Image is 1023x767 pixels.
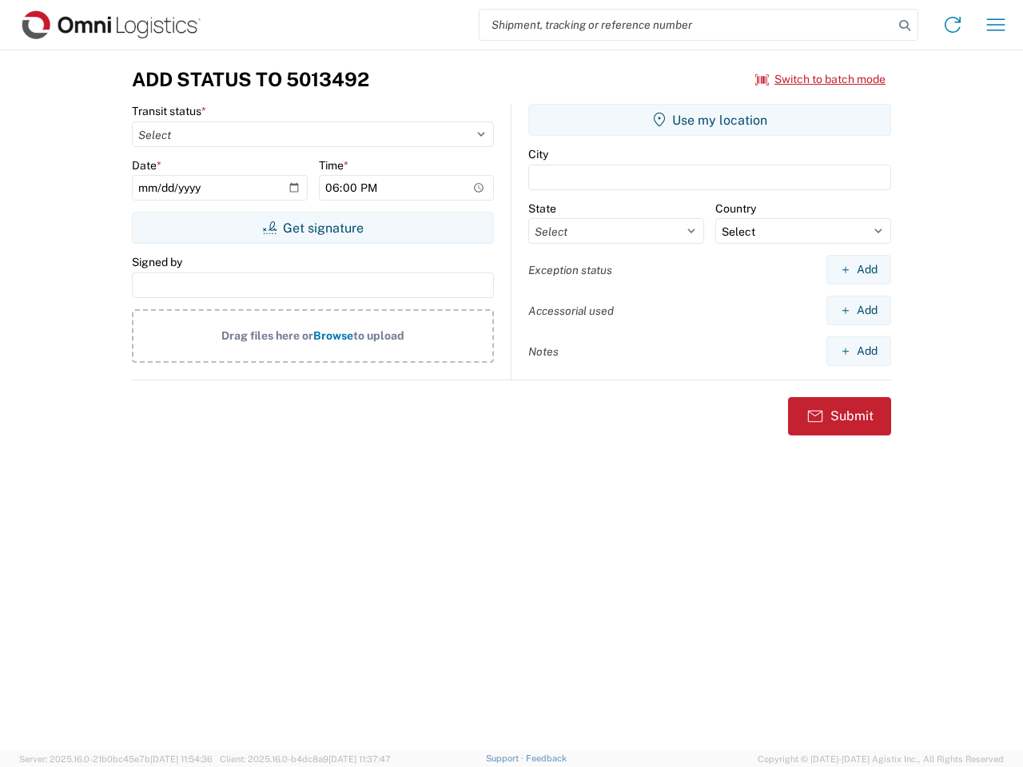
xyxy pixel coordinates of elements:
[715,201,756,216] label: Country
[528,201,556,216] label: State
[480,10,894,40] input: Shipment, tracking or reference number
[826,255,891,284] button: Add
[132,158,161,173] label: Date
[486,753,526,763] a: Support
[221,329,313,342] span: Drag files here or
[826,296,891,325] button: Add
[19,754,213,764] span: Server: 2025.16.0-21b0bc45e7b
[528,263,612,277] label: Exception status
[132,255,182,269] label: Signed by
[755,66,886,93] button: Switch to batch mode
[132,68,369,91] h3: Add Status to 5013492
[528,344,559,359] label: Notes
[220,754,391,764] span: Client: 2025.16.0-b4dc8a9
[353,329,404,342] span: to upload
[150,754,213,764] span: [DATE] 11:54:36
[788,397,891,435] button: Submit
[526,753,567,763] a: Feedback
[319,158,348,173] label: Time
[132,212,494,244] button: Get signature
[328,754,391,764] span: [DATE] 11:37:47
[313,329,353,342] span: Browse
[758,752,1004,766] span: Copyright © [DATE]-[DATE] Agistix Inc., All Rights Reserved
[826,336,891,366] button: Add
[528,104,891,136] button: Use my location
[132,104,206,118] label: Transit status
[528,147,548,161] label: City
[528,304,614,318] label: Accessorial used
